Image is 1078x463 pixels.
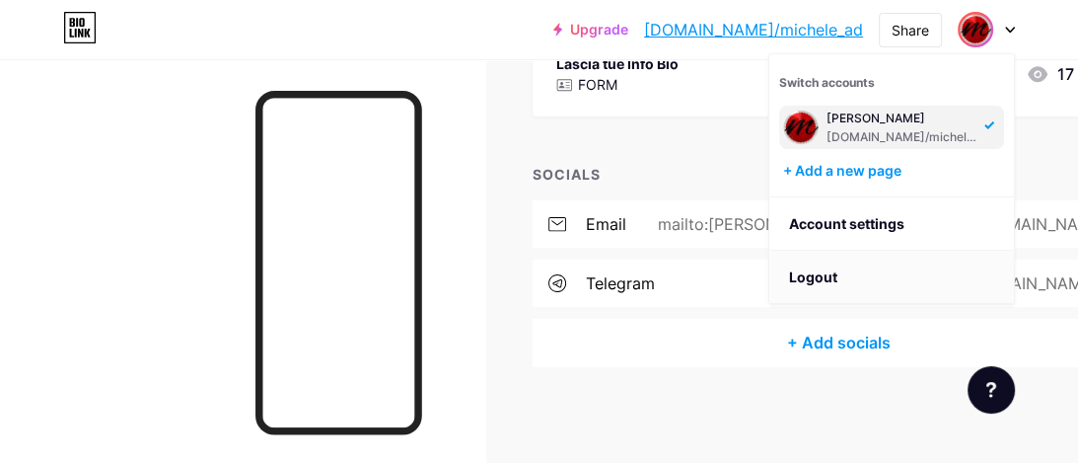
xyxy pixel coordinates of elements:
div: + Add a new page [783,161,1004,181]
a: Upgrade [553,22,628,38]
p: FORM [578,74,617,95]
div: Share [892,20,929,40]
div: telegram [586,271,655,295]
div: email [586,212,626,236]
span: Switch accounts [779,75,875,90]
a: Account settings [769,197,1014,251]
img: michele_ad [960,14,991,45]
li: Logout [769,251,1014,304]
div: [PERSON_NAME] [826,111,978,126]
div: Lascia tue Info Bio [556,53,679,74]
div: [DOMAIN_NAME]/michele_ad [826,129,978,145]
div: 17 [1026,62,1074,86]
img: michele_ad [783,110,819,145]
a: [DOMAIN_NAME]/michele_ad [644,18,863,41]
